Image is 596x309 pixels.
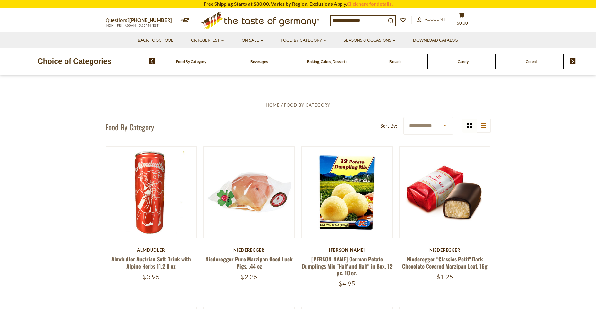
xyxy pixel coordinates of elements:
[106,247,197,252] div: Almdudler
[339,279,355,287] span: $4.95
[302,255,393,277] a: [PERSON_NAME] German Potato Dumplings Mix "Half and Half" in Box, 12 pc. 10 oz.
[570,58,576,64] img: next arrow
[344,37,395,44] a: Seasons & Occasions
[399,247,491,252] div: Niederegger
[106,24,160,27] span: MON - FRI, 9:00AM - 5:00PM (EST)
[413,37,458,44] a: Download Catalog
[106,122,154,132] h1: Food By Category
[241,273,257,281] span: $2.25
[301,247,393,252] div: [PERSON_NAME]
[138,37,173,44] a: Back to School
[149,58,155,64] img: previous arrow
[204,147,295,238] img: Niederegger Pure Marzipan Good Luck Pigs, .44 oz
[176,59,206,64] a: Food By Category
[380,122,397,130] label: Sort By:
[452,13,471,29] button: $0.00
[129,17,172,23] a: [PHONE_NUMBER]
[143,273,160,281] span: $3.95
[436,273,453,281] span: $1.25
[417,16,445,23] a: Account
[458,59,469,64] a: Candy
[191,37,224,44] a: Oktoberfest
[400,159,490,226] img: Niederegger "Classics Petit" Dark Chocolate Covered Marzipan Loaf, 15g
[106,147,197,238] img: Almdudler Austrian Soft Drink with Alpine Herbs 11.2 fl oz
[425,16,445,22] span: Account
[307,59,347,64] a: Baking, Cakes, Desserts
[402,255,488,270] a: Niederegger "Classics Petit" Dark Chocolate Covered Marzipan Loaf, 15g
[205,255,293,270] a: Niederegger Pure Marzipan Good Luck Pigs, .44 oz
[111,255,191,270] a: Almdudler Austrian Soft Drink with Alpine Herbs 11.2 fl oz
[242,37,263,44] a: On Sale
[347,1,393,7] a: Click here for details.
[302,147,393,238] img: Dr. Knoll German Potato Dumplings Mix "Half and Half" in Box, 12 pc. 10 oz.
[203,247,295,252] div: Niederegger
[457,21,468,26] span: $0.00
[266,102,280,108] a: Home
[284,102,330,108] a: Food By Category
[250,59,268,64] a: Beverages
[281,37,326,44] a: Food By Category
[106,16,177,24] p: Questions?
[526,59,537,64] a: Cereal
[389,59,401,64] a: Breads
